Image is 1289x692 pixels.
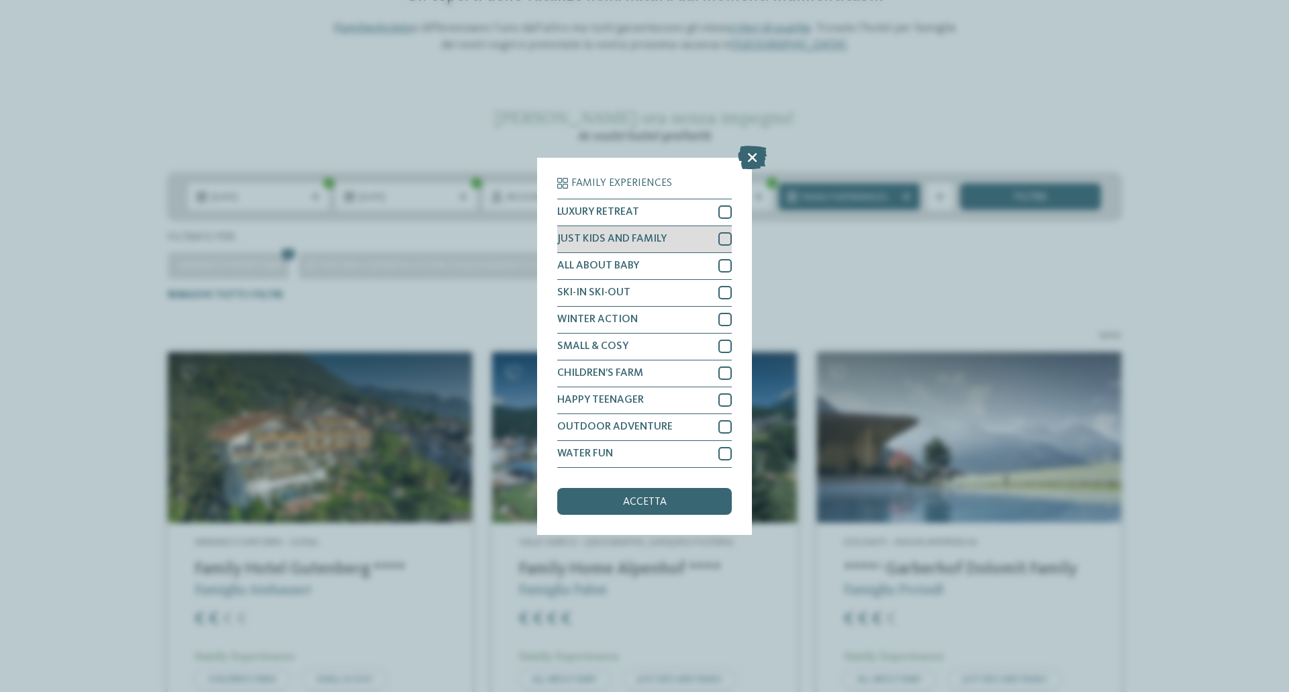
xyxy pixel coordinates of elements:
[557,314,638,325] span: WINTER ACTION
[557,422,673,432] span: OUTDOOR ADVENTURE
[571,178,672,189] span: Family Experiences
[557,448,613,459] span: WATER FUN
[557,260,639,271] span: ALL ABOUT BABY
[557,207,639,217] span: LUXURY RETREAT
[623,497,667,507] span: accetta
[557,368,643,379] span: CHILDREN’S FARM
[557,341,628,352] span: SMALL & COSY
[557,395,644,405] span: HAPPY TEENAGER
[557,287,630,298] span: SKI-IN SKI-OUT
[557,234,667,244] span: JUST KIDS AND FAMILY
